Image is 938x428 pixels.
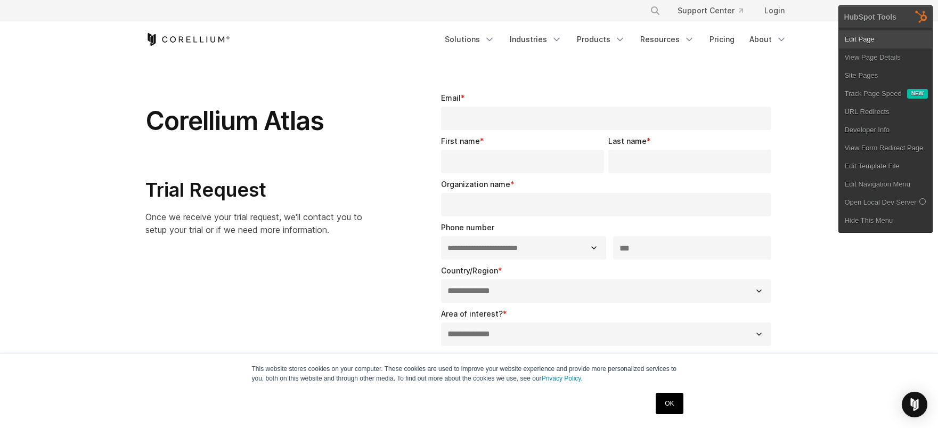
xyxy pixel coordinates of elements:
[907,89,928,99] div: New
[145,33,230,46] a: Corellium Home
[839,85,907,103] a: Track Page Speed
[669,1,752,20] a: Support Center
[839,30,932,49] a: Edit Page
[438,30,501,49] a: Solutions
[438,30,793,49] div: Navigation Menu
[646,1,665,20] button: Search
[441,223,494,232] span: Phone number
[839,212,932,230] a: Hide This Menu
[441,136,480,146] span: First name
[756,1,793,20] a: Login
[839,157,932,175] a: Edit Template File
[839,103,932,121] a: URL Redirects
[839,139,932,157] a: View Form Redirect Page
[839,49,932,67] a: View Page Details
[902,392,927,417] div: Open Intercom Messenger
[743,30,793,49] a: About
[503,30,568,49] a: Industries
[839,121,932,139] a: Developer Info
[608,136,647,146] span: Last name
[145,212,362,235] span: Once we receive your trial request, we'll contact you to setup your trial or if we need more info...
[252,364,687,383] p: This website stores cookies on your computer. These cookies are used to improve your website expe...
[441,266,498,275] span: Country/Region
[145,178,377,202] h2: Trial Request
[145,105,377,137] h1: Corellium Atlas
[570,30,632,49] a: Products
[839,67,932,85] a: Site Pages
[839,175,932,193] a: Edit Navigation Menu
[844,12,896,22] div: HubSpot Tools
[441,352,508,361] span: What is your role?
[441,93,461,102] span: Email
[656,393,683,414] a: OK
[634,30,701,49] a: Resources
[637,1,793,20] div: Navigation Menu
[542,375,583,382] a: Privacy Policy.
[839,193,932,212] a: Open Local Dev Server
[441,309,503,318] span: Area of interest?
[838,5,933,233] div: HubSpot Tools Edit PageView Page DetailsSite Pages Track Page Speed New URL RedirectsDeveloper In...
[910,5,933,28] img: HubSpot Tools Menu Toggle
[703,30,741,49] a: Pricing
[441,180,510,189] span: Organization name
